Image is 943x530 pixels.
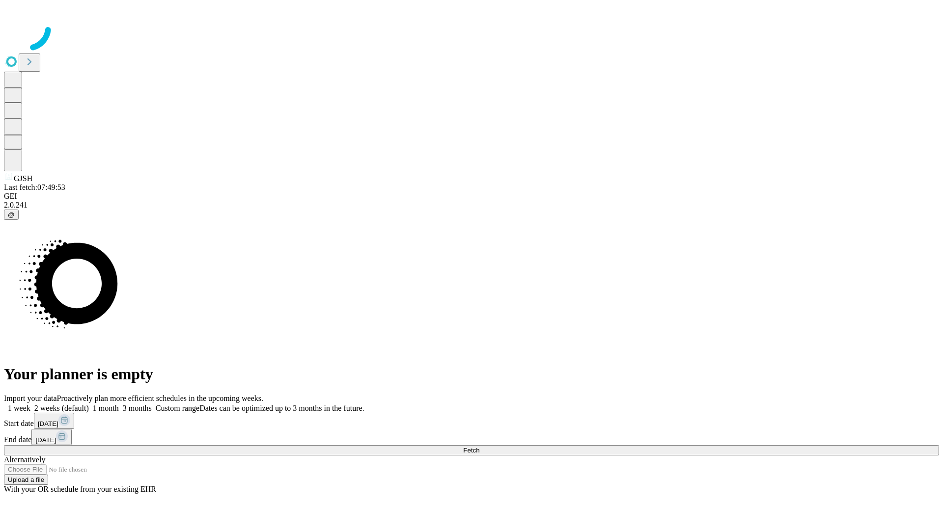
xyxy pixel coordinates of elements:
[156,404,199,412] span: Custom range
[8,404,30,412] span: 1 week
[34,404,89,412] span: 2 weeks (default)
[4,413,939,429] div: Start date
[4,201,939,210] div: 2.0.241
[463,447,479,454] span: Fetch
[38,420,58,427] span: [DATE]
[35,436,56,444] span: [DATE]
[93,404,119,412] span: 1 month
[4,445,939,455] button: Fetch
[31,429,72,445] button: [DATE]
[4,475,48,485] button: Upload a file
[4,210,19,220] button: @
[34,413,74,429] button: [DATE]
[4,429,939,445] div: End date
[4,455,45,464] span: Alternatively
[8,211,15,218] span: @
[4,394,57,402] span: Import your data
[199,404,364,412] span: Dates can be optimized up to 3 months in the future.
[4,183,65,191] span: Last fetch: 07:49:53
[14,174,32,183] span: GJSH
[123,404,152,412] span: 3 months
[4,192,939,201] div: GEI
[4,365,939,383] h1: Your planner is empty
[57,394,263,402] span: Proactively plan more efficient schedules in the upcoming weeks.
[4,485,156,493] span: With your OR schedule from your existing EHR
